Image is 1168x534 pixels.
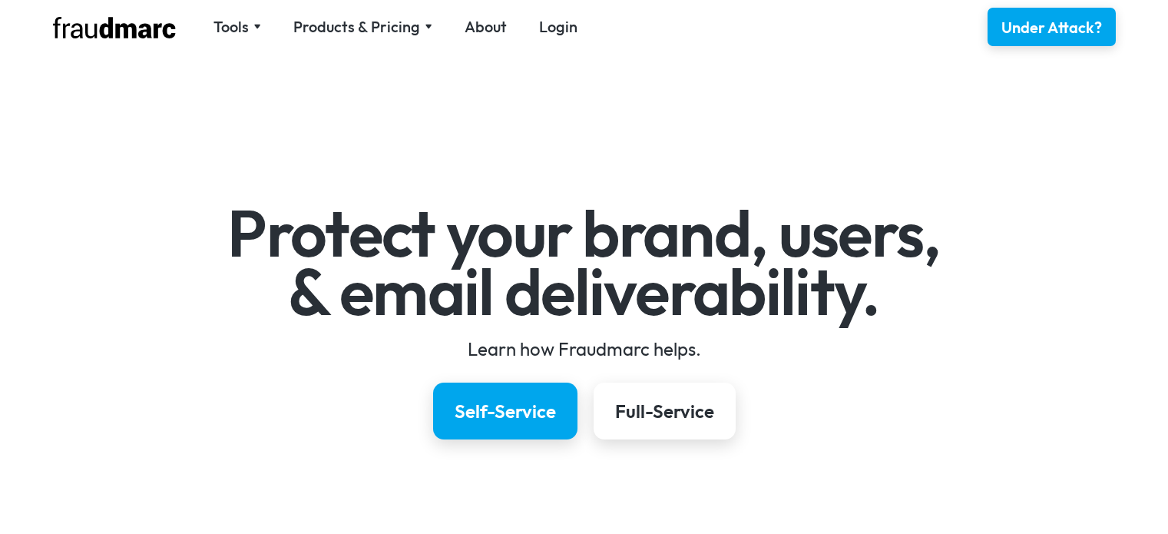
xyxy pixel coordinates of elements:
[293,16,432,38] div: Products & Pricing
[213,16,249,38] div: Tools
[1001,17,1102,38] div: Under Attack?
[988,8,1116,46] a: Under Attack?
[539,16,577,38] a: Login
[138,337,1030,361] div: Learn how Fraudmarc helps.
[465,16,507,38] a: About
[213,16,261,38] div: Tools
[615,399,714,423] div: Full-Service
[455,399,556,423] div: Self-Service
[138,204,1030,320] h1: Protect your brand, users, & email deliverability.
[594,383,736,439] a: Full-Service
[433,383,577,439] a: Self-Service
[293,16,420,38] div: Products & Pricing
